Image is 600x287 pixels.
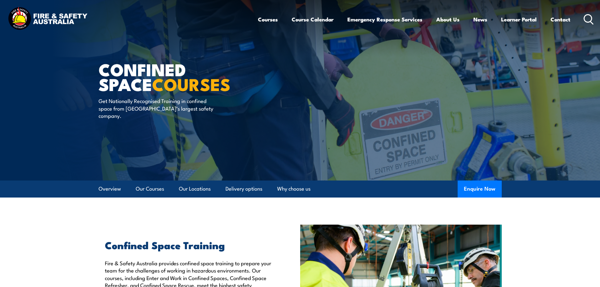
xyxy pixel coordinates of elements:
[436,11,460,28] a: About Us
[105,240,271,249] h2: Confined Space Training
[551,11,570,28] a: Contact
[179,181,211,197] a: Our Locations
[226,181,262,197] a: Delivery options
[136,181,164,197] a: Our Courses
[473,11,487,28] a: News
[99,97,214,119] p: Get Nationally Recognised Training in confined space from [GEOGRAPHIC_DATA]’s largest safety comp...
[258,11,278,28] a: Courses
[99,181,121,197] a: Overview
[347,11,422,28] a: Emergency Response Services
[292,11,334,28] a: Course Calendar
[152,71,231,97] strong: COURSES
[99,62,254,91] h1: Confined Space
[277,181,311,197] a: Why choose us
[458,181,502,198] button: Enquire Now
[501,11,537,28] a: Learner Portal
